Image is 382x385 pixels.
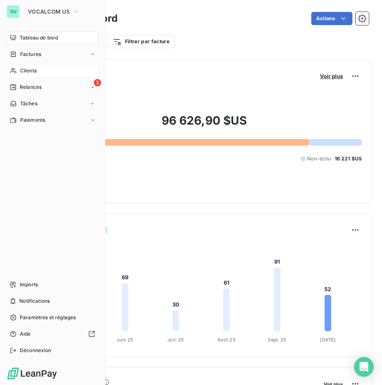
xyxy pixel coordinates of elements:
[20,51,41,58] span: Factures
[20,116,45,124] span: Paiements
[94,79,101,86] span: 3
[116,337,133,343] tspan: Juin 25
[20,83,42,91] span: Relances
[20,100,37,107] span: Tâches
[7,327,98,341] a: Aide
[7,367,58,380] img: Logo LeanPay
[218,337,236,343] tspan: Août 25
[354,357,374,377] div: Open Intercom Messenger
[20,281,38,288] span: Imports
[307,155,331,162] span: Non-échu
[107,35,175,48] button: Filtrer par facture
[335,155,362,162] span: 16 221 $US
[20,34,58,42] span: Tableau de bord
[320,337,336,343] tspan: [DATE]
[167,337,184,343] tspan: Juil. 25
[20,347,51,354] span: Déconnexion
[20,67,37,74] span: Clients
[317,72,345,80] button: Voir plus
[7,5,20,18] div: VU
[311,12,352,25] button: Actions
[20,330,31,338] span: Aide
[268,337,286,343] tspan: Sept. 25
[19,297,50,305] span: Notifications
[20,314,76,321] span: Paramètres et réglages
[28,8,70,15] span: VOCALCOM US
[320,73,343,79] span: Voir plus
[46,113,362,136] h2: 96 626,90 $US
